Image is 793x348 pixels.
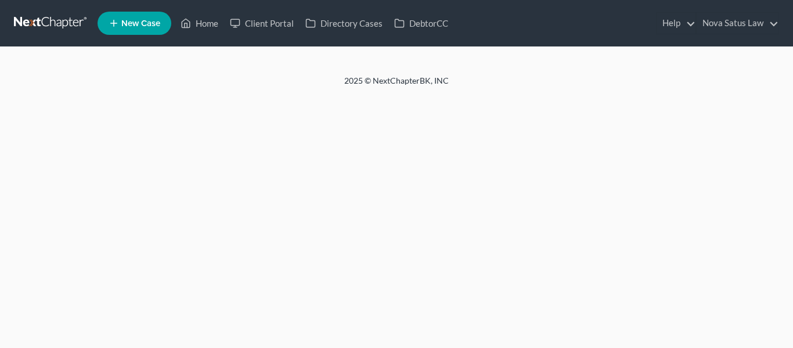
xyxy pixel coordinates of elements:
[388,13,454,34] a: DebtorCC
[98,12,171,35] new-legal-case-button: New Case
[657,13,695,34] a: Help
[66,75,727,96] div: 2025 © NextChapterBK, INC
[697,13,778,34] a: Nova Satus Law
[300,13,388,34] a: Directory Cases
[224,13,300,34] a: Client Portal
[175,13,224,34] a: Home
